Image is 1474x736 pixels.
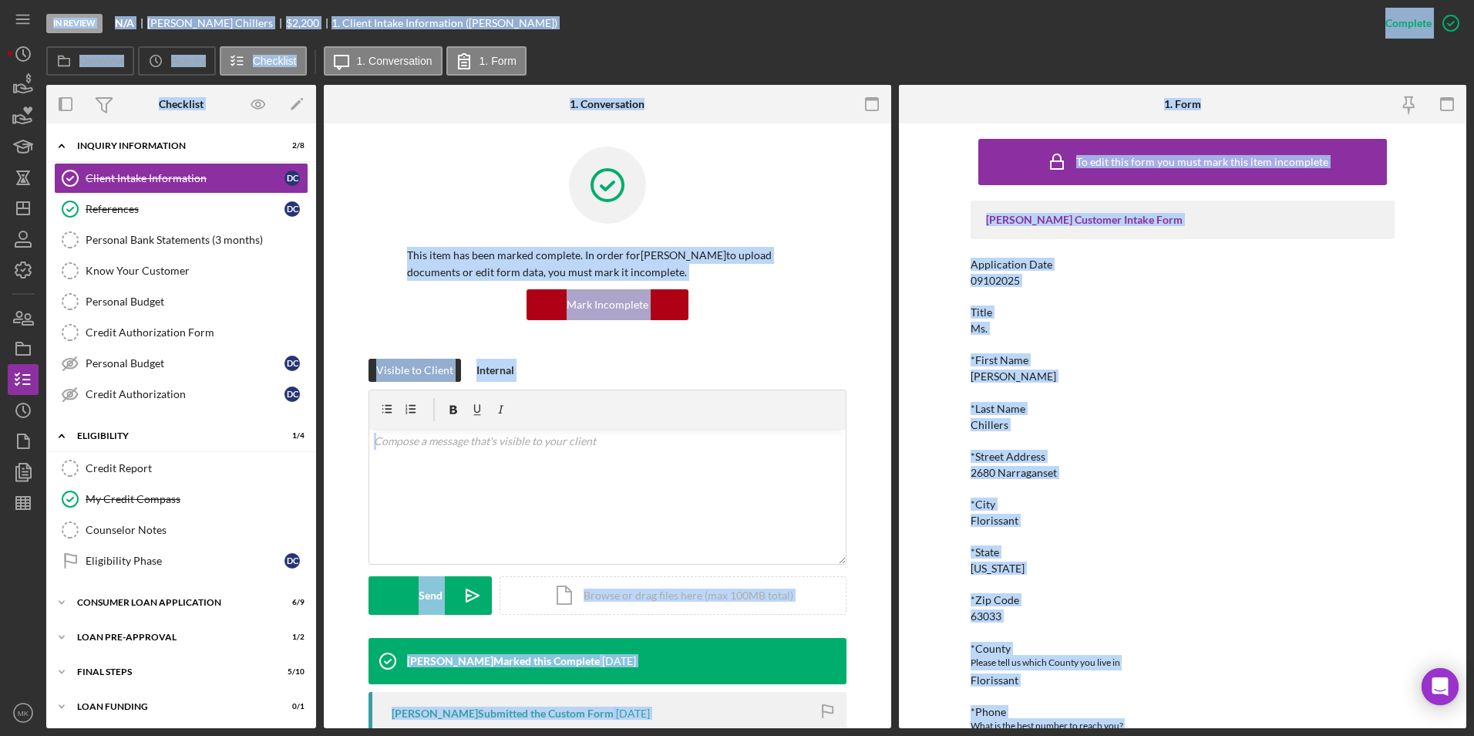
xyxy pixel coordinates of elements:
div: References [86,203,284,215]
div: Eligibility [77,431,266,441]
div: Visible to Client [376,359,453,382]
div: Consumer Loan Application [77,598,266,607]
a: Personal Budget [54,286,308,317]
div: Credit Authorization [86,388,284,400]
div: *State [971,546,1395,559]
div: 1. Client Intake Information ([PERSON_NAME]) [331,17,557,29]
button: Activity [138,46,215,76]
button: Mark Incomplete [527,289,688,320]
div: 2 / 8 [277,141,305,150]
button: MK [8,697,39,728]
div: Personal Budget [86,357,284,370]
div: Send [419,576,443,615]
button: Internal [469,359,522,382]
b: N/A [115,17,134,29]
div: 6 / 9 [277,598,305,607]
div: [PERSON_NAME] [971,370,1056,383]
a: Credit Authorization Form [54,317,308,348]
label: Overview [79,55,124,67]
div: Client Intake Information [86,172,284,184]
div: *Street Address [971,451,1395,463]
div: D C [284,553,300,569]
div: 2680 Narraganset [971,467,1057,479]
div: 0 / 1 [277,702,305,711]
a: Personal Bank Statements (3 months) [54,225,308,255]
button: 1. Form [446,46,527,76]
a: Client Intake InformationDC [54,163,308,194]
a: Credit AuthorizationDC [54,379,308,410]
div: [PERSON_NAME] Chillers [147,17,286,29]
div: D C [284,356,300,371]
button: Visible to Client [368,359,461,382]
div: Inquiry Information [77,141,266,150]
div: D C [284,387,300,402]
p: This item has been marked complete. In order for [PERSON_NAME] to upload documents or edit form d... [407,247,808,282]
a: My Credit Compass [54,484,308,515]
div: Checklist [159,98,204,110]
div: Florissant [971,515,1018,527]
div: [PERSON_NAME] Marked this Complete [407,655,600,667]
div: Credit Authorization Form [86,326,308,339]
div: In Review [46,14,103,33]
button: Overview [46,46,134,76]
label: Activity [171,55,205,67]
div: [PERSON_NAME] Customer Intake Form [986,214,1379,226]
div: 1. Form [1164,98,1201,110]
div: Application Date [971,258,1395,271]
div: D C [284,170,300,186]
text: MK [18,709,29,717]
div: 63033 [971,610,1001,623]
div: [PERSON_NAME] Submitted the Custom Form [392,707,614,720]
span: $2,200 [286,16,319,29]
label: Checklist [253,55,297,67]
div: 09102025 [971,275,1020,287]
div: Credit Report [86,462,308,474]
button: Send [368,576,492,615]
div: 5 / 10 [277,667,305,677]
div: *County [971,643,1395,655]
div: Eligibility Phase [86,555,284,567]
div: Personal Bank Statements (3 months) [86,234,308,246]
a: Credit Report [54,453,308,484]
div: Mark Incomplete [567,289,648,320]
div: *First Name [971,354,1395,366]
time: 2025-09-10 16:31 [616,707,650,720]
div: D C [284,201,300,217]
div: Loan Funding [77,702,266,711]
div: 1 / 4 [277,431,305,441]
div: [US_STATE] [971,562,1025,575]
button: Checklist [220,46,307,76]
div: Know Your Customer [86,265,308,277]
div: Counselor Notes [86,524,308,536]
div: Title [971,306,1395,319]
div: Ms. [971,322,988,335]
label: 1. Form [480,55,517,67]
div: Florissant [971,674,1018,687]
div: Open Intercom Messenger [1422,668,1459,705]
time: 2025-09-10 23:45 [602,655,636,667]
a: Eligibility PhaseDC [54,545,308,576]
div: Loan Pre-Approval [77,633,266,642]
button: Complete [1370,8,1466,39]
a: ReferencesDC [54,194,308,225]
div: 1. Conversation [570,98,644,110]
a: Personal BudgetDC [54,348,308,379]
button: 1. Conversation [324,46,443,76]
a: Know Your Customer [54,255,308,286]
a: Counselor Notes [54,515,308,545]
div: Internal [476,359,514,382]
div: Please tell us which County you live in [971,655,1395,670]
div: Complete [1385,8,1432,39]
div: *Phone [971,706,1395,718]
div: *Last Name [971,403,1395,415]
div: 1 / 2 [277,633,305,642]
div: *Zip Code [971,594,1395,606]
div: *City [971,498,1395,511]
div: To edit this form you must mark this item incomplete [1076,156,1328,168]
div: FINAL STEPS [77,667,266,677]
div: Chillers [971,419,1008,431]
div: My Credit Compass [86,493,308,505]
div: What is the best number to reach you? [971,718,1395,734]
div: Personal Budget [86,295,308,308]
label: 1. Conversation [357,55,432,67]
